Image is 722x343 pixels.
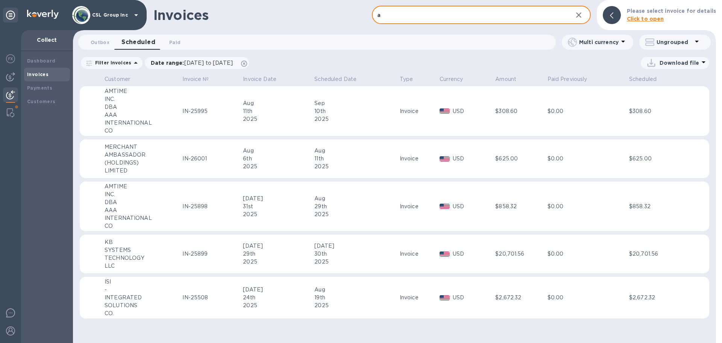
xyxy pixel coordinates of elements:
div: $0.00 [548,250,627,258]
div: AMTIME [105,87,180,95]
div: Invoice [400,107,437,115]
b: Dashboard [27,58,56,64]
div: 6th [243,155,312,163]
div: Unpin categories [3,8,18,23]
div: 11th [314,155,397,163]
div: 29th [314,203,397,210]
div: AMBASSADOR [105,151,180,159]
div: Aug [314,286,397,294]
div: $625.00 [629,155,689,163]
div: ISI [105,278,180,286]
div: LLC [105,262,180,270]
div: IN-25899 [182,250,241,258]
div: (HOLDINGS) [105,159,180,167]
div: 2025 [314,210,397,218]
p: USD [453,155,493,163]
span: Scheduled [121,37,155,47]
span: Customer [105,75,140,83]
div: 2025 [243,115,312,123]
div: 2025 [314,115,397,123]
div: CO [105,222,180,230]
div: [DATE] [243,195,312,203]
div: SOLUTIONS [105,302,180,309]
div: $2,672.32 [629,294,689,302]
p: Customer [105,75,130,83]
div: 30th [314,250,397,258]
div: $20,701.56 [629,250,689,258]
div: 2025 [243,163,312,171]
b: Customers [27,99,56,104]
div: Invoice [400,294,437,302]
div: DBA [105,198,180,206]
p: Paid Previously [548,75,587,83]
div: AAA [105,206,180,214]
div: [DATE] [243,242,312,250]
img: Logo [27,10,59,19]
p: Scheduled [629,75,657,83]
div: INTEGRATED [105,294,180,302]
div: - [105,286,180,294]
div: INTERNATIONAL [105,214,180,222]
div: CO. [105,309,180,317]
div: AMTIME [105,183,180,191]
div: $0.00 [548,155,627,163]
b: Please select invoice for details [627,8,716,14]
div: $0.00 [548,203,627,210]
div: CO [105,127,180,135]
div: 29th [243,250,312,258]
div: Invoice [400,155,437,163]
img: USD [440,204,450,209]
div: [DATE] [243,286,312,294]
div: 31st [243,203,312,210]
p: Date range : [151,59,237,67]
span: Invoice Date [243,75,286,83]
div: IN-26001 [182,155,241,163]
div: 2025 [314,302,397,309]
img: Foreign exchange [6,54,15,63]
div: AAA [105,111,180,119]
div: MERCHANT [105,143,180,151]
b: Click to open [627,16,664,22]
div: $20,701.56 [495,250,545,258]
span: Scheduled Date [314,75,366,83]
p: Currency [440,75,463,83]
div: TECHNOLOGY [105,254,180,262]
p: Type [400,75,413,83]
div: INC. [105,95,180,103]
div: 10th [314,107,397,115]
div: Invoice [400,203,437,210]
h1: Invoices [153,7,209,23]
div: $0.00 [548,107,627,115]
div: [DATE] [314,242,397,250]
p: Ungrouped [657,38,692,46]
p: Invoice № [182,75,209,83]
p: Download file [660,59,699,67]
img: USD [440,108,450,114]
div: 2025 [243,302,312,309]
div: SYSTEMS [105,246,180,254]
p: Amount [495,75,516,83]
b: Payments [27,85,52,91]
img: USD [440,156,450,162]
div: IN-25995 [182,107,241,115]
img: USD [440,252,450,257]
span: Type [400,75,423,83]
b: Invoices [27,72,49,77]
div: IN-25898 [182,203,241,210]
div: INC. [105,191,180,198]
div: $308.60 [495,107,545,115]
div: Invoice [400,250,437,258]
p: Invoice Date [243,75,276,83]
div: INTERNATIONAL [105,119,180,127]
p: USD [453,250,493,258]
span: Outbox [91,38,109,46]
div: LIMITED [105,167,180,175]
div: $0.00 [548,294,627,302]
div: 19th [314,294,397,302]
div: $858.32 [495,203,545,210]
span: Paid Previously [548,75,597,83]
div: KB [105,238,180,246]
div: $308.60 [629,107,689,115]
p: Filter Invoices [92,59,131,66]
span: [DATE] to [DATE] [184,60,233,66]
